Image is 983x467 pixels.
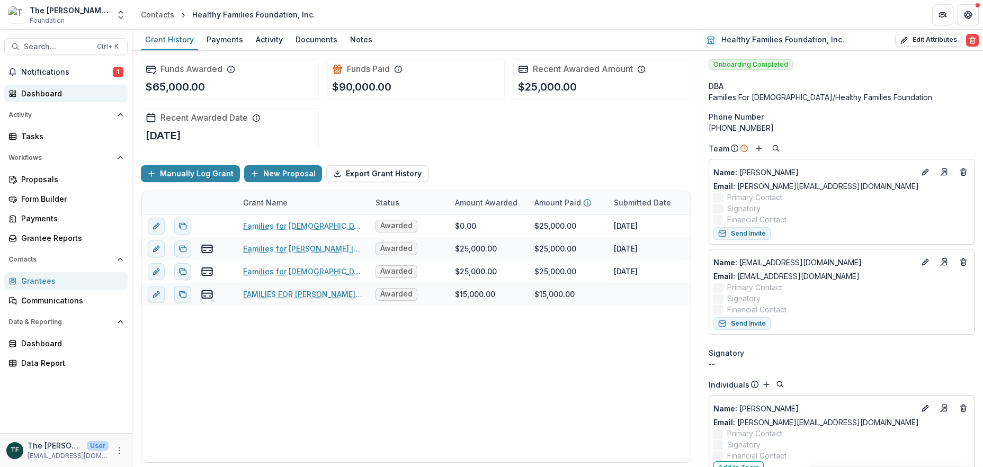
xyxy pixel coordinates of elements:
span: Financial Contact [727,450,787,461]
span: Signatory [727,439,761,450]
a: Form Builder [4,190,128,208]
span: Phone Number [709,111,764,122]
div: Award Date [687,197,742,208]
button: Open Data & Reporting [4,313,128,330]
button: view-payments [201,288,213,301]
p: The [PERSON_NAME] Foundation [28,440,83,451]
p: Amount Paid [534,197,581,208]
div: Grant Name [237,191,369,214]
button: Partners [932,4,953,25]
h2: Recent Awarded Amount [533,64,633,74]
img: The Bolick Foundation [8,6,25,23]
div: [DATE] [614,220,638,231]
a: Families for [DEMOGRAPHIC_DATA] Inc. - 2025 - The [PERSON_NAME] Foundation Grant Proposal Applica... [243,220,363,231]
span: Foundation [30,16,65,25]
h2: Healthy Families Foundation, Inc. [721,35,844,44]
span: Awarded [380,290,413,299]
nav: breadcrumb [137,7,319,22]
button: More [113,444,126,457]
a: Dashboard [4,335,128,352]
button: Duplicate proposal [174,286,191,303]
span: Onboarding Completed [709,59,793,70]
div: [DATE] [614,266,638,277]
p: Individuals [709,379,749,390]
span: Primary Contact [727,282,782,293]
p: [PERSON_NAME] [713,167,915,178]
span: Name : [713,168,737,177]
h2: Funds Paid [347,64,390,74]
a: Grantees [4,272,128,290]
button: view-payments [201,265,213,278]
p: $90,000.00 [332,79,391,95]
span: Primary Contact [727,428,782,439]
div: The Bolick Foundation [11,447,19,454]
div: Dashboard [21,338,119,349]
div: Submitted Date [607,197,677,208]
button: Add [753,142,765,155]
div: Healthy Families Foundation, Inc. [192,9,315,20]
div: Submitted Date [607,191,687,214]
a: Payments [4,210,128,227]
div: Documents [291,32,342,47]
div: The [PERSON_NAME] Foundation [30,5,109,16]
div: Tasks [21,131,119,142]
div: $25,000.00 [455,243,497,254]
p: $25,000.00 [518,79,577,95]
div: $0.00 [455,220,476,231]
div: Contacts [141,9,174,20]
div: Grantee Reports [21,232,119,244]
div: Grant Name [237,197,294,208]
p: $65,000.00 [146,79,205,95]
a: Grant History [141,30,198,50]
button: Manually Log Grant [141,165,240,182]
a: Name: [PERSON_NAME] [713,403,915,414]
button: Send Invite [713,227,771,240]
div: [PHONE_NUMBER] [709,122,975,133]
span: Contacts [8,256,113,263]
span: Activity [8,111,113,119]
button: Search... [4,38,128,55]
button: New Proposal [244,165,322,182]
a: Name: [PERSON_NAME] [713,167,915,178]
div: Amount Paid [528,191,607,214]
button: Search [774,378,787,391]
div: $15,000.00 [455,289,495,300]
button: Duplicate proposal [174,263,191,280]
div: Amount Awarded [449,191,528,214]
div: -- [709,358,975,370]
div: Payments [21,213,119,224]
div: Status [369,191,449,214]
button: Notifications1 [4,64,128,80]
button: Add [760,378,773,391]
a: Email: [PERSON_NAME][EMAIL_ADDRESS][DOMAIN_NAME] [713,181,919,192]
button: edit [148,218,165,235]
div: Notes [346,32,377,47]
a: Notes [346,30,377,50]
a: Families for [DEMOGRAPHIC_DATA] Inc. - 2023 - The [PERSON_NAME] Foundation Grant Proposal Applica... [243,266,363,277]
a: Grantee Reports [4,229,128,247]
div: $25,000.00 [534,220,576,231]
p: User [87,441,109,451]
a: FAMILIES FOR [PERSON_NAME] - [DATE] [243,289,363,300]
span: Awarded [380,244,413,253]
div: Proposals [21,174,119,185]
button: edit [148,263,165,280]
button: Edit [919,256,932,268]
span: Signatory [727,203,761,214]
div: Families For [DEMOGRAPHIC_DATA]/Healthy Families Foundation [709,92,975,103]
div: $15,000.00 [534,289,575,300]
a: Go to contact [936,400,953,417]
div: Dashboard [21,88,119,99]
button: Export Grant History [326,165,428,182]
a: Data Report [4,354,128,372]
span: Financial Contact [727,304,787,315]
p: [DATE] [146,128,181,143]
button: Deletes [957,166,970,178]
a: Go to contact [936,254,953,271]
span: Primary Contact [727,192,782,203]
a: Email: [PERSON_NAME][EMAIL_ADDRESS][DOMAIN_NAME] [713,417,919,428]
